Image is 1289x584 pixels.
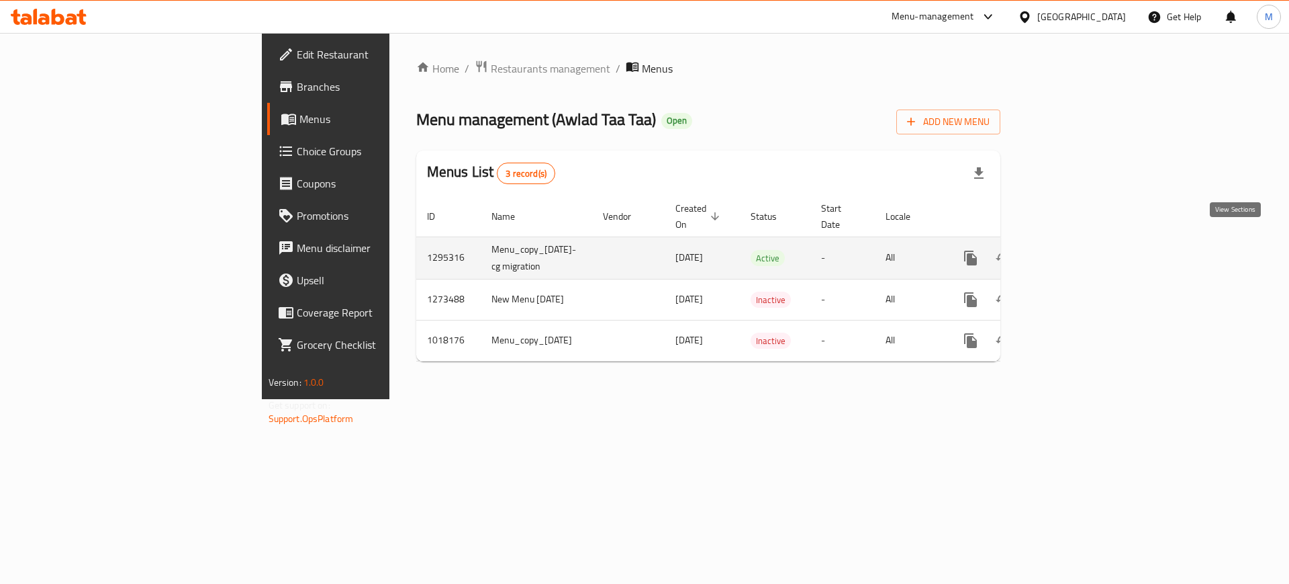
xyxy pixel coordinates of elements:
[886,208,928,224] span: Locale
[821,200,859,233] span: Start Date
[875,237,944,279] td: All
[491,208,532,224] span: Name
[497,167,555,180] span: 3 record(s)
[642,60,673,77] span: Menus
[297,304,467,321] span: Coverage Report
[416,196,1094,362] table: enhanced table
[955,284,987,316] button: more
[1265,9,1273,24] span: M
[987,242,1019,274] button: Change Status
[267,296,477,329] a: Coverage Report
[269,374,301,391] span: Version:
[267,264,477,296] a: Upsell
[297,272,467,288] span: Upsell
[297,337,467,353] span: Grocery Checklist
[427,208,452,224] span: ID
[955,325,987,357] button: more
[297,46,467,62] span: Edit Restaurant
[427,162,555,184] h2: Menus List
[675,200,724,233] span: Created On
[416,60,1001,77] nav: breadcrumb
[987,284,1019,316] button: Change Status
[299,111,467,127] span: Menus
[751,292,791,308] div: Inactive
[269,410,354,427] a: Support.OpsPlatform
[810,279,875,320] td: -
[675,331,703,349] span: [DATE]
[481,279,592,320] td: New Menu [DATE]
[491,60,610,77] span: Restaurants management
[907,114,990,130] span: Add New Menu
[267,135,477,167] a: Choice Groups
[267,200,477,232] a: Promotions
[297,143,467,159] span: Choice Groups
[481,320,592,361] td: Menu_copy_[DATE]
[751,251,785,266] span: Active
[267,329,477,361] a: Grocery Checklist
[875,279,944,320] td: All
[751,333,791,349] span: Inactive
[267,232,477,264] a: Menu disclaimer
[269,397,330,414] span: Get support on:
[751,292,791,308] span: Inactive
[616,60,620,77] li: /
[267,167,477,200] a: Coupons
[875,320,944,361] td: All
[892,9,974,25] div: Menu-management
[267,103,477,135] a: Menus
[751,208,794,224] span: Status
[955,242,987,274] button: more
[963,157,995,190] div: Export file
[297,79,467,95] span: Branches
[661,113,692,129] div: Open
[810,237,875,279] td: -
[675,249,703,266] span: [DATE]
[416,104,656,134] span: Menu management ( Awlad Taa Taa )
[1037,9,1126,24] div: [GEOGRAPHIC_DATA]
[751,333,791,349] div: Inactive
[297,240,467,256] span: Menu disclaimer
[987,325,1019,357] button: Change Status
[497,163,555,184] div: Total records count
[810,320,875,361] td: -
[896,110,1000,134] button: Add New Menu
[661,115,692,126] span: Open
[267,71,477,103] a: Branches
[475,60,610,77] a: Restaurants management
[944,196,1094,237] th: Actions
[297,208,467,224] span: Promotions
[297,175,467,192] span: Coupons
[481,237,592,279] td: Menu_copy_[DATE]-cg migration
[603,208,649,224] span: Vendor
[267,38,477,71] a: Edit Restaurant
[675,290,703,308] span: [DATE]
[303,374,324,391] span: 1.0.0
